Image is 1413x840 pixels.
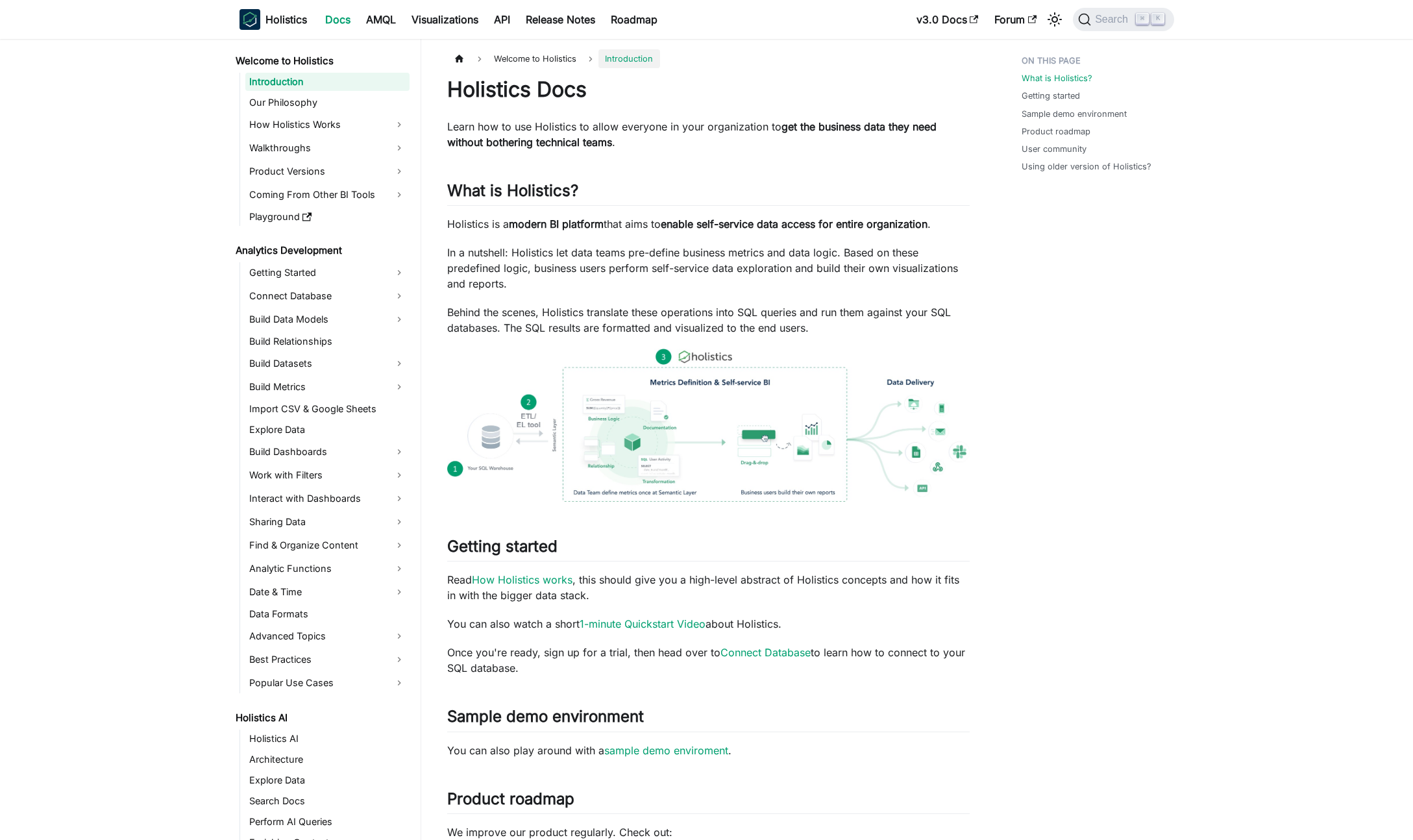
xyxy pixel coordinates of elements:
[447,119,970,150] p: Learn how to use Holistics to allow everyone in your organization to .
[1073,8,1173,31] button: Search (Command+K)
[245,161,410,182] a: Product Versions
[447,537,970,562] h2: Getting started
[245,488,410,509] a: Interact with Dashboards
[245,309,410,330] a: Build Data Models
[1022,108,1127,120] a: Sample demo environment
[447,349,970,502] img: How Holistics fits in your Data Stack
[245,400,410,418] a: Import CSV & Google Sheets
[447,707,970,732] h2: Sample demo environment
[245,626,410,647] a: Advanced Topics
[245,792,410,810] a: Search Docs
[245,93,410,112] a: Our Philosophy
[447,49,472,68] a: Home page
[661,217,928,230] strong: enable self-service data access for entire organization
[447,245,970,291] p: In a nutshell: Holistics let data teams pre-define business metrics and data logic. Based on thes...
[486,9,518,30] a: API
[245,535,410,556] a: Find & Organize Content
[245,771,410,789] a: Explore Data
[1136,13,1149,25] kbd: ⌘
[1022,143,1087,155] a: User community
[404,9,486,30] a: Visualizations
[1022,72,1092,84] a: What is Holistics?
[245,421,410,439] a: Explore Data
[240,9,307,30] a: HolisticsHolistics
[447,743,970,758] p: You can also play around with a .
[509,217,604,230] strong: modern BI platform
[317,9,358,30] a: Docs
[227,39,421,840] nav: Docs sidebar
[447,572,970,603] p: Read , this should give you a high-level abstract of Holistics concepts and how it fits in with t...
[1022,160,1151,173] a: Using older version of Holistics?
[245,377,410,397] a: Build Metrics
[245,465,410,486] a: Work with Filters
[447,789,970,814] h2: Product roadmap
[265,12,307,27] b: Holistics
[245,353,410,374] a: Build Datasets
[232,709,410,727] a: Holistics AI
[487,49,583,68] span: Welcome to Holistics
[987,9,1044,30] a: Forum
[447,181,970,206] h2: What is Holistics?
[1151,13,1164,25] kbd: K
[518,9,603,30] a: Release Notes
[245,750,410,769] a: Architecture
[1044,9,1065,30] button: Switch between dark and light mode (currently light mode)
[1091,14,1136,25] span: Search
[720,646,811,659] a: Connect Database
[447,49,970,68] nav: Breadcrumbs
[603,9,665,30] a: Roadmap
[245,512,410,532] a: Sharing Data
[245,184,410,205] a: Coming From Other BI Tools
[1022,90,1080,102] a: Getting started
[245,286,410,306] a: Connect Database
[447,77,970,103] h1: Holistics Docs
[245,73,410,91] a: Introduction
[447,645,970,676] p: Once you're ready, sign up for a trial, then head over to to learn how to connect to your SQL dat...
[245,730,410,748] a: Holistics AI
[447,616,970,632] p: You can also watch a short about Holistics.
[447,216,970,232] p: Holistics is a that aims to .
[447,304,970,336] p: Behind the scenes, Holistics translate these operations into SQL queries and run them against you...
[1022,125,1090,138] a: Product roadmap
[245,605,410,623] a: Data Formats
[232,241,410,260] a: Analytics Development
[580,617,706,630] a: 1-minute Quickstart Video
[598,49,659,68] span: Introduction
[604,744,728,757] a: sample demo enviroment
[240,9,260,30] img: Holistics
[358,9,404,30] a: AMQL
[245,262,410,283] a: Getting Started
[245,332,410,351] a: Build Relationships
[245,138,410,158] a: Walkthroughs
[909,9,987,30] a: v3.0 Docs
[232,52,410,70] a: Welcome to Holistics
[245,441,410,462] a: Build Dashboards
[447,824,970,840] p: We improve our product regularly. Check out:
[472,573,572,586] a: How Holistics works
[245,582,410,602] a: Date & Time
[245,208,410,226] a: Playground
[245,558,410,579] a: Analytic Functions
[245,813,410,831] a: Perform AI Queries
[245,114,410,135] a: How Holistics Works
[245,673,410,693] a: Popular Use Cases
[245,649,410,670] a: Best Practices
